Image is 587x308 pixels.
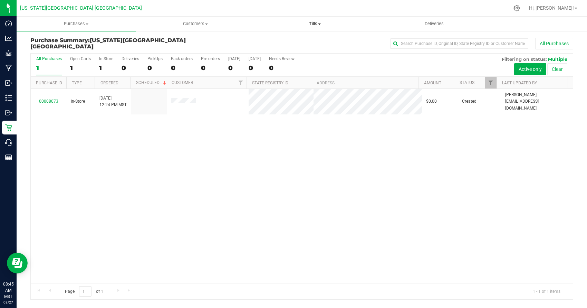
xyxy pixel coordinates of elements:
[30,37,186,50] span: [US_STATE][GEOGRAPHIC_DATA] [GEOGRAPHIC_DATA]
[36,81,62,85] a: Purchase ID
[171,64,193,72] div: 0
[426,98,437,105] span: $0.00
[249,56,261,61] div: [DATE]
[122,56,139,61] div: Deliveries
[79,286,92,297] input: 1
[5,80,12,86] inline-svg: Inbound
[99,64,113,72] div: 1
[529,5,574,11] span: Hi, [PERSON_NAME]!
[5,50,12,57] inline-svg: Grow
[415,21,453,27] span: Deliveries
[269,64,295,72] div: 0
[527,286,566,297] span: 1 - 1 of 1 items
[147,64,163,72] div: 0
[5,20,12,27] inline-svg: Dashboard
[59,286,109,297] span: Page of 1
[201,64,220,72] div: 0
[17,17,136,31] a: Purchases
[171,56,193,61] div: Back-orders
[390,38,528,49] input: Search Purchase ID, Original ID, State Registry ID or Customer Name...
[462,98,477,105] span: Created
[5,139,12,146] inline-svg: Call Center
[424,81,441,85] a: Amount
[311,77,418,89] th: Address
[256,21,374,27] span: Tills
[485,77,497,88] a: Filter
[147,56,163,61] div: PickUps
[17,21,136,27] span: Purchases
[70,64,91,72] div: 1
[514,63,546,75] button: Active only
[5,65,12,72] inline-svg: Manufacturing
[269,56,295,61] div: Needs Review
[36,56,62,61] div: All Purchases
[512,5,521,11] div: Manage settings
[255,17,375,31] a: Tills
[505,92,569,112] span: [PERSON_NAME][EMAIL_ADDRESS][DOMAIN_NAME]
[548,56,567,62] span: Multiple
[71,98,85,105] span: In-Store
[375,17,494,31] a: Deliveries
[99,56,113,61] div: In Store
[70,56,91,61] div: Open Carts
[122,64,139,72] div: 0
[3,281,13,300] p: 08:45 AM MST
[99,95,127,108] span: [DATE] 12:24 PM MST
[7,253,28,273] iframe: Resource center
[5,154,12,161] inline-svg: Reports
[5,35,12,42] inline-svg: Analytics
[460,80,474,85] a: Status
[100,81,118,85] a: Ordered
[36,64,62,72] div: 1
[5,124,12,131] inline-svg: Retail
[39,99,58,104] a: 00008073
[72,81,82,85] a: Type
[30,37,211,49] h3: Purchase Summary:
[502,56,547,62] span: Filtering on status:
[249,64,261,72] div: 0
[228,56,240,61] div: [DATE]
[136,17,256,31] a: Customers
[20,5,142,11] span: [US_STATE][GEOGRAPHIC_DATA] [GEOGRAPHIC_DATA]
[3,300,13,305] p: 08/27
[252,81,288,85] a: State Registry ID
[228,64,240,72] div: 0
[136,80,167,85] a: Scheduled
[235,77,247,88] a: Filter
[172,80,193,85] a: Customer
[5,109,12,116] inline-svg: Outbound
[502,81,537,85] a: Last Updated By
[535,38,573,49] button: All Purchases
[201,56,220,61] div: Pre-orders
[547,63,567,75] button: Clear
[5,94,12,101] inline-svg: Inventory
[136,21,255,27] span: Customers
